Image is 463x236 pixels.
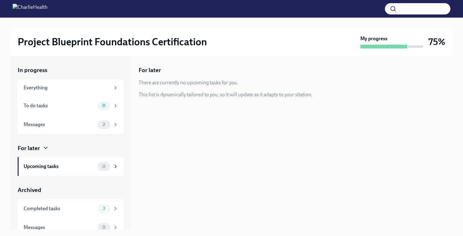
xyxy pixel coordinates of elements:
[139,91,312,98] div: This list is dynamically tailored to you, so it will update as it adapts to your sitation.
[24,205,95,212] div: Completed tasks
[99,225,109,230] span: 0
[139,79,238,86] div: There are currently no upcoming tasks for you.
[18,79,123,96] a: Everything
[428,36,445,48] h3: 75%
[18,115,123,134] a: Messages2
[99,206,109,211] span: 3
[360,35,387,42] strong: My progress
[24,224,95,231] div: Messages
[18,36,207,48] h2: Project Blueprint Foundations Certification
[139,66,161,74] h5: For later
[24,163,95,170] div: Upcoming tasks
[24,121,95,128] div: Messages
[24,102,95,109] div: To do tasks
[18,186,123,194] a: Archived
[99,122,109,127] span: 2
[18,96,123,115] a: To do tasks0
[24,84,110,91] div: Everything
[99,164,109,169] span: 0
[99,103,109,108] span: 0
[18,66,123,74] a: In progress
[13,4,48,14] img: CharlieHealth
[18,144,40,152] div: For later
[18,157,123,176] a: Upcoming tasks0
[18,144,123,152] a: For later
[18,199,123,218] a: Completed tasks3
